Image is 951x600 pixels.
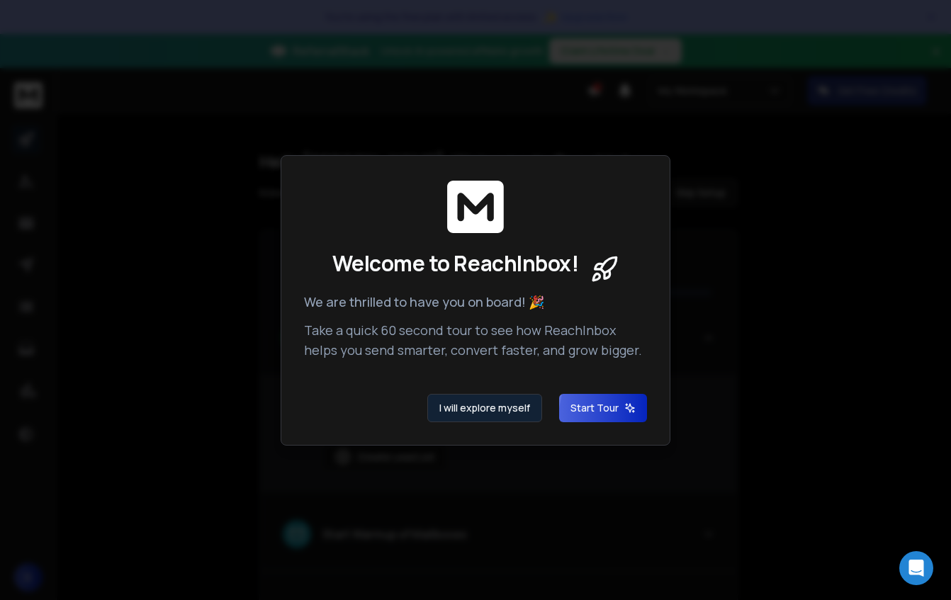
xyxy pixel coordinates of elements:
[899,551,933,585] div: Open Intercom Messenger
[304,292,647,312] p: We are thrilled to have you on board! 🎉
[427,394,542,422] button: I will explore myself
[304,320,647,360] p: Take a quick 60 second tour to see how ReachInbox helps you send smarter, convert faster, and gro...
[570,401,636,415] span: Start Tour
[332,251,578,276] span: Welcome to ReachInbox!
[559,394,647,422] button: Start Tour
